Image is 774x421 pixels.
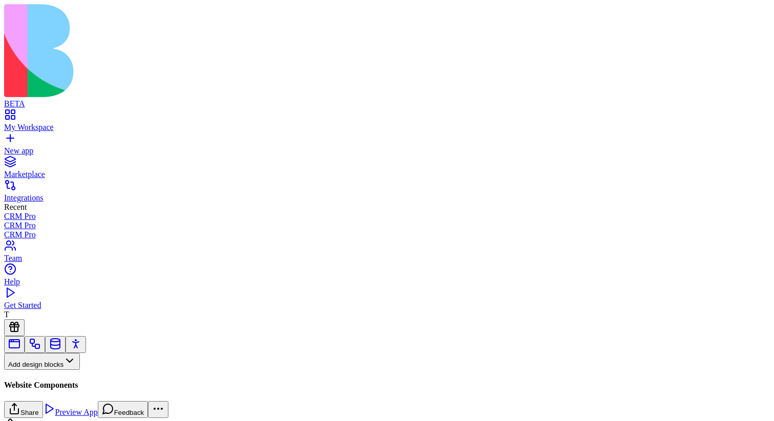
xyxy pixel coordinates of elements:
a: BETA [4,90,770,108]
div: New app [4,146,770,156]
a: Marketplace [4,161,770,179]
button: Add design blocks [4,353,80,370]
span: T [4,310,9,319]
a: Get Started [4,292,770,310]
a: Team [4,245,770,263]
a: My Workspace [4,114,770,132]
a: CRM Pro [4,230,770,239]
div: Integrations [4,193,770,203]
button: Share [4,401,43,418]
h4: Website Components [4,381,770,390]
div: BETA [4,99,770,108]
img: logo [4,4,416,97]
div: My Workspace [4,123,770,132]
a: Help [4,268,770,286]
a: CRM Pro [4,221,770,230]
div: Help [4,277,770,286]
span: Recent [4,203,27,211]
div: Get Started [4,301,770,310]
div: Marketplace [4,170,770,179]
a: New app [4,137,770,156]
div: Team [4,254,770,263]
a: Integrations [4,184,770,203]
button: Feedback [98,401,148,418]
a: CRM Pro [4,212,770,221]
a: Preview App [43,408,98,416]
